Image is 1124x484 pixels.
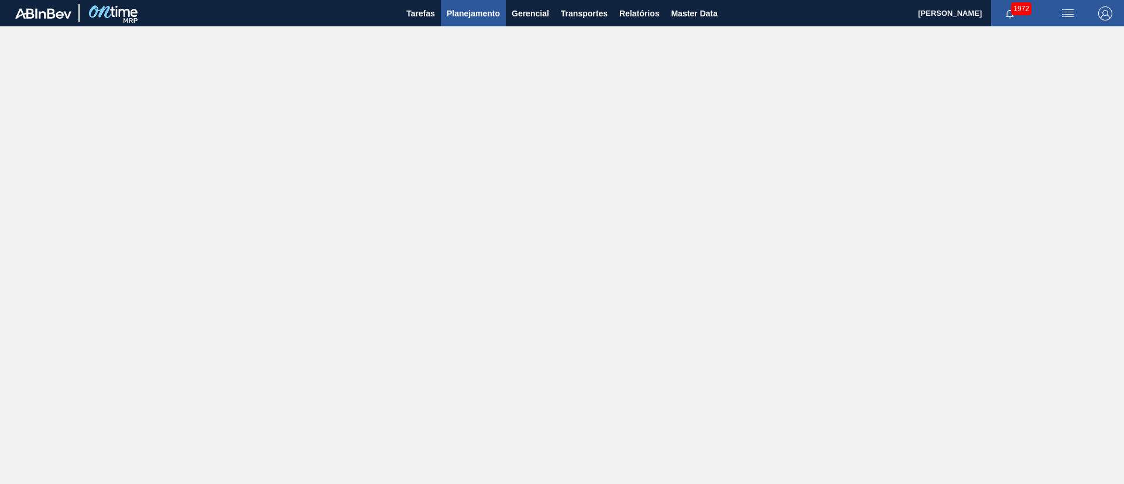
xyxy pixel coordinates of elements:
span: Tarefas [406,6,435,20]
img: userActions [1061,6,1075,20]
span: Master Data [671,6,717,20]
span: Planejamento [447,6,500,20]
span: 1972 [1011,2,1032,15]
img: Logout [1098,6,1112,20]
button: Notificações [991,5,1029,22]
span: Gerencial [512,6,549,20]
img: TNhmsLtSVTkK8tSr43FrP2fwEKptu5GPRR3wAAAABJRU5ErkJggg== [15,8,71,19]
span: Transportes [561,6,608,20]
span: Relatórios [619,6,659,20]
